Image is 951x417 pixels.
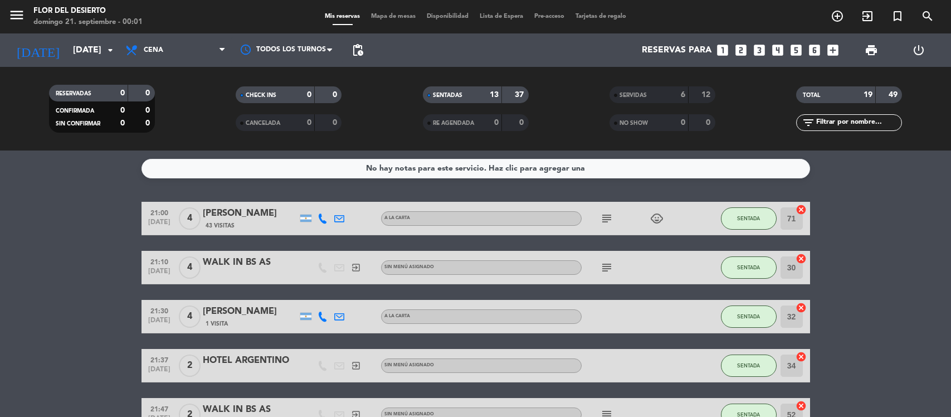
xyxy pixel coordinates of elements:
[620,120,648,126] span: NO SHOW
[620,93,647,98] span: SERVIDAS
[642,45,711,56] span: Reservas para
[921,9,934,23] i: search
[179,355,201,377] span: 2
[895,33,943,67] div: LOG OUT
[120,119,125,127] strong: 0
[366,162,585,175] div: No hay notas para este servicio. Haz clic para agregar una
[796,302,807,313] i: cancel
[706,119,713,127] strong: 0
[889,91,900,99] strong: 49
[734,43,748,57] i: looks_two
[384,314,410,318] span: A LA CARTA
[701,91,713,99] strong: 12
[351,263,361,273] i: exit_to_app
[145,366,173,379] span: [DATE]
[145,106,152,114] strong: 0
[120,89,125,97] strong: 0
[796,351,807,362] i: cancel
[796,400,807,411] i: cancel
[33,6,143,17] div: FLOR DEL DESIERTO
[912,43,925,57] i: power_settings_new
[56,91,91,96] span: RESERVADAS
[333,119,339,127] strong: 0
[203,353,298,368] div: HOTEL ARGENTINO
[865,43,878,57] span: print
[246,93,276,98] span: CHECK INS
[650,212,664,225] i: child_care
[600,212,613,225] i: subject
[737,264,760,270] span: SENTADA
[203,403,298,417] div: WALK IN BS AS
[681,91,685,99] strong: 6
[384,265,434,269] span: Sin menú asignado
[33,17,143,28] div: domingo 21. septiembre - 00:01
[307,119,311,127] strong: 0
[737,313,760,319] span: SENTADA
[246,120,280,126] span: CANCELADA
[145,353,173,366] span: 21:37
[120,106,125,114] strong: 0
[796,204,807,215] i: cancel
[8,7,25,27] button: menu
[861,9,874,23] i: exit_to_app
[145,206,173,219] span: 21:00
[145,89,152,97] strong: 0
[529,13,570,20] span: Pre-acceso
[179,256,201,279] span: 4
[519,119,526,127] strong: 0
[803,93,820,98] span: TOTAL
[433,120,474,126] span: RE AGENDADA
[421,13,474,20] span: Disponibilidad
[815,117,901,129] input: Filtrar por nombre...
[433,93,462,98] span: SENTADAS
[145,317,173,329] span: [DATE]
[681,119,685,127] strong: 0
[145,255,173,268] span: 21:10
[770,43,785,57] i: looks_4
[864,91,872,99] strong: 19
[721,355,777,377] button: SENTADA
[351,361,361,371] i: exit_to_app
[144,46,163,54] span: Cena
[826,43,840,57] i: add_box
[600,261,613,274] i: subject
[721,207,777,230] button: SENTADA
[891,9,904,23] i: turned_in_not
[802,116,815,129] i: filter_list
[384,363,434,367] span: Sin menú asignado
[203,206,298,221] div: [PERSON_NAME]
[789,43,803,57] i: looks_5
[721,256,777,279] button: SENTADA
[319,13,365,20] span: Mis reservas
[494,119,499,127] strong: 0
[56,121,100,127] span: SIN CONFIRMAR
[179,306,201,328] span: 4
[145,268,173,280] span: [DATE]
[796,253,807,264] i: cancel
[8,7,25,23] i: menu
[206,319,228,328] span: 1 Visita
[515,91,526,99] strong: 37
[145,304,173,317] span: 21:30
[307,91,311,99] strong: 0
[715,43,730,57] i: looks_one
[8,38,67,62] i: [DATE]
[737,215,760,221] span: SENTADA
[333,91,339,99] strong: 0
[145,219,173,231] span: [DATE]
[831,9,844,23] i: add_circle_outline
[56,108,94,114] span: CONFIRMADA
[384,216,410,220] span: A LA CARTA
[145,119,152,127] strong: 0
[206,221,235,230] span: 43 Visitas
[384,412,434,416] span: Sin menú asignado
[752,43,767,57] i: looks_3
[490,91,499,99] strong: 13
[351,43,364,57] span: pending_actions
[570,13,632,20] span: Tarjetas de regalo
[365,13,421,20] span: Mapa de mesas
[104,43,117,57] i: arrow_drop_down
[145,402,173,415] span: 21:47
[737,362,760,368] span: SENTADA
[203,255,298,270] div: WALK IN BS AS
